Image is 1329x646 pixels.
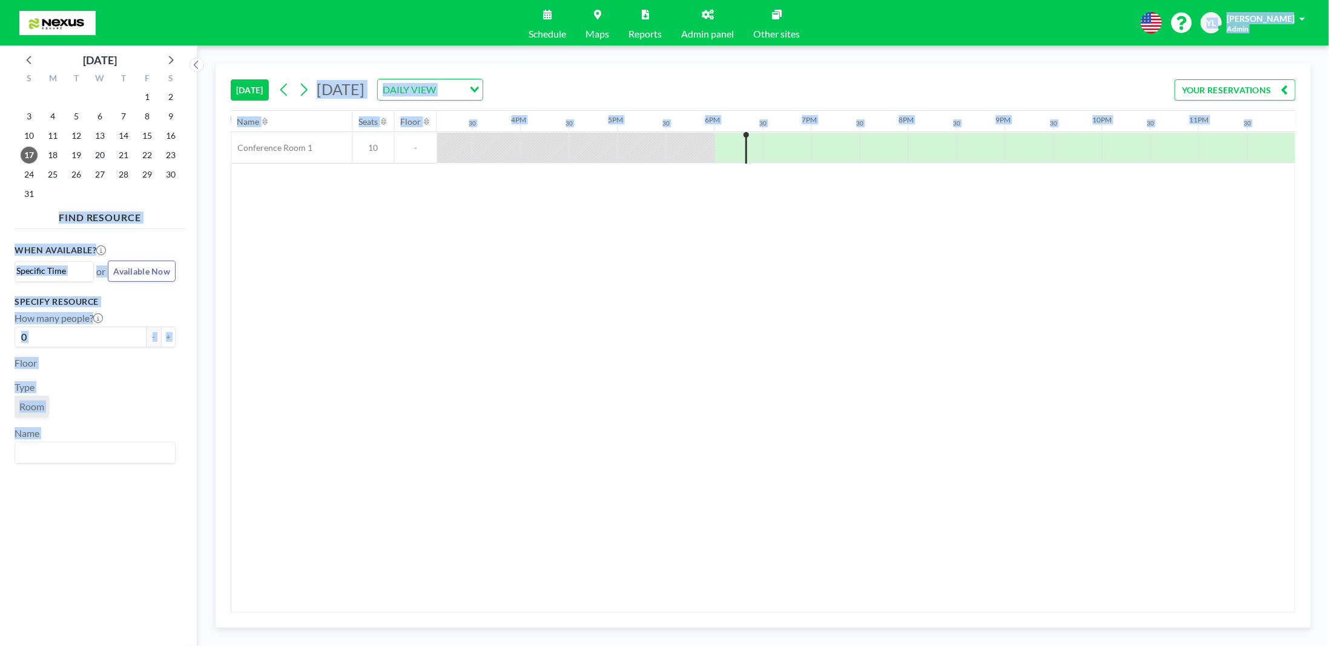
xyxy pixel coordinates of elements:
[19,11,96,35] img: organization-logo
[237,116,260,127] div: Name
[15,312,103,324] label: How many people?
[996,115,1011,124] div: 9PM
[21,147,38,164] span: Sunday, August 17, 2025
[857,119,864,127] div: 30
[162,166,179,183] span: Saturday, August 30, 2025
[44,147,61,164] span: Monday, August 18, 2025
[88,72,112,87] div: W
[16,445,168,461] input: Search for option
[91,147,108,164] span: Wednesday, August 20, 2025
[115,166,132,183] span: Thursday, August 28, 2025
[1227,13,1294,24] span: [PERSON_NAME]
[115,127,132,144] span: Thursday, August 14, 2025
[139,108,156,125] span: Friday, August 8, 2025
[15,357,37,369] label: Floor
[802,115,817,124] div: 7PM
[44,108,61,125] span: Monday, August 4, 2025
[115,108,132,125] span: Thursday, August 7, 2025
[231,79,269,101] button: [DATE]
[96,265,105,278] span: or
[147,327,161,347] button: -
[231,142,312,153] span: Conference Room 1
[1093,115,1112,124] div: 10PM
[317,80,364,98] span: [DATE]
[18,72,41,87] div: S
[682,29,734,39] span: Admin panel
[21,185,38,202] span: Sunday, August 31, 2025
[754,29,800,39] span: Other sites
[162,147,179,164] span: Saturday, August 23, 2025
[139,127,156,144] span: Friday, August 15, 2025
[629,29,662,39] span: Reports
[954,119,961,127] div: 30
[68,127,85,144] span: Tuesday, August 12, 2025
[115,147,132,164] span: Thursday, August 21, 2025
[162,88,179,105] span: Saturday, August 2, 2025
[1175,79,1296,101] button: YOUR RESERVATIONS
[663,119,670,127] div: 30
[380,82,438,98] span: DAILY VIEW
[586,29,610,39] span: Maps
[21,127,38,144] span: Sunday, August 10, 2025
[139,166,156,183] span: Friday, August 29, 2025
[91,127,108,144] span: Wednesday, August 13, 2025
[83,52,117,68] div: [DATE]
[21,108,38,125] span: Sunday, August 3, 2025
[91,108,108,125] span: Wednesday, August 6, 2025
[1227,24,1248,33] span: Admin
[135,72,159,87] div: F
[65,72,88,87] div: T
[68,147,85,164] span: Tuesday, August 19, 2025
[353,142,394,153] span: 10
[378,79,483,100] div: Search for option
[359,116,378,127] div: Seats
[395,142,437,153] span: -
[440,82,463,98] input: Search for option
[113,266,170,276] span: Available Now
[44,166,61,183] span: Monday, August 25, 2025
[1244,119,1252,127] div: 30
[15,442,175,463] div: Search for option
[512,115,527,124] div: 4PM
[705,115,721,124] div: 6PM
[44,127,61,144] span: Monday, August 11, 2025
[1050,119,1058,127] div: 30
[16,264,87,278] input: Search for option
[19,401,44,413] span: Room
[21,166,38,183] span: Sunday, August 24, 2025
[68,166,85,183] span: Tuesday, August 26, 2025
[15,381,35,393] label: Type
[401,116,421,127] div: Floor
[760,119,767,127] div: 30
[159,72,182,87] div: S
[15,207,185,224] h4: FIND RESOURCE
[111,72,135,87] div: T
[15,296,176,307] h3: Specify resource
[15,262,93,280] div: Search for option
[1147,119,1155,127] div: 30
[162,108,179,125] span: Saturday, August 9, 2025
[566,119,573,127] div: 30
[162,127,179,144] span: Saturday, August 16, 2025
[139,147,156,164] span: Friday, August 22, 2025
[1190,115,1209,124] div: 11PM
[469,119,477,127] div: 30
[68,108,85,125] span: Tuesday, August 5, 2025
[15,427,39,439] label: Name
[161,327,176,347] button: +
[529,29,567,39] span: Schedule
[608,115,624,124] div: 5PM
[91,166,108,183] span: Wednesday, August 27, 2025
[899,115,914,124] div: 8PM
[139,88,156,105] span: Friday, August 1, 2025
[41,72,65,87] div: M
[1207,18,1216,28] span: YL
[108,261,176,282] button: Available Now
